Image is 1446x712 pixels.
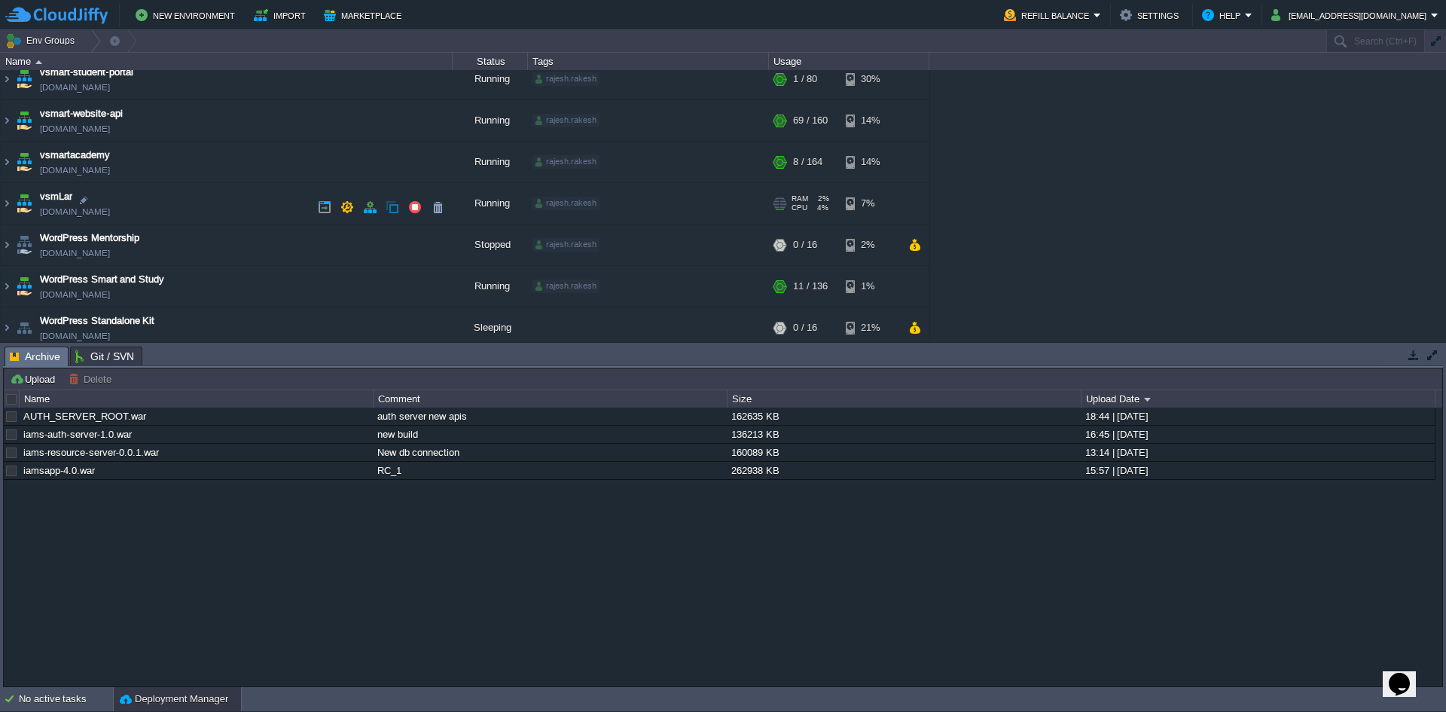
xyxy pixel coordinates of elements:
[846,187,895,228] div: 7%
[453,270,528,310] div: Running
[813,207,828,216] span: 4%
[14,228,35,269] img: AMDAwAAAACH5BAEAAAAALAAAAAABAAEAAAICRAEAOw==
[728,426,1080,443] div: 136213 KB
[136,6,239,24] button: New Environment
[40,110,123,125] a: vsmart-website-api
[846,104,895,145] div: 14%
[324,6,406,24] button: Marketplace
[792,198,808,207] span: RAM
[846,145,895,186] div: 14%
[793,104,828,145] div: 69 / 160
[1202,6,1245,24] button: Help
[1081,408,1434,425] div: 18:44 | [DATE]
[40,276,164,291] a: WordPress Smart and Study
[40,234,139,249] a: WordPress Mentorship
[14,270,35,310] img: AMDAwAAAACH5BAEAAAAALAAAAAABAAEAAAICRAEAOw==
[10,372,59,386] button: Upload
[374,444,726,461] div: New db connection
[792,207,807,216] span: CPU
[1081,426,1434,443] div: 16:45 | [DATE]
[453,104,528,145] div: Running
[10,347,60,366] span: Archive
[40,167,110,182] a: [DOMAIN_NAME]
[532,200,599,214] div: rajesh.rakesh
[1081,462,1434,479] div: 15:57 | [DATE]
[793,145,822,186] div: 8 / 164
[846,63,895,103] div: 30%
[40,84,110,99] a: [DOMAIN_NAME]
[846,270,895,310] div: 1%
[40,208,110,223] a: [DOMAIN_NAME]
[2,53,452,70] div: Name
[532,242,599,255] div: rajesh.rakesh
[532,283,599,297] div: rajesh.rakesh
[40,69,133,84] a: vsmart-student-portal
[1120,6,1183,24] button: Settings
[846,228,895,269] div: 2%
[793,63,817,103] div: 1 / 80
[728,444,1080,461] div: 160089 KB
[532,159,599,173] div: rajesh.rakesh
[532,76,599,90] div: rajesh.rakesh
[1,228,13,269] img: AMDAwAAAACH5BAEAAAAALAAAAAABAAEAAAICRAEAOw==
[453,145,528,186] div: Running
[453,228,528,269] div: Stopped
[793,270,828,310] div: 11 / 136
[254,6,310,24] button: Import
[770,53,929,70] div: Usage
[40,125,110,140] a: [DOMAIN_NAME]
[40,249,110,264] a: [DOMAIN_NAME]
[40,332,110,347] a: [DOMAIN_NAME]
[728,408,1080,425] div: 162635 KB
[453,53,527,70] div: Status
[120,692,228,707] button: Deployment Manager
[453,311,528,352] div: Sleeping
[453,63,528,103] div: Running
[1,311,13,352] img: AMDAwAAAACH5BAEAAAAALAAAAAABAAEAAAICRAEAOw==
[23,429,132,440] a: iams-auth-server-1.0.war
[40,193,72,208] a: vsmLar
[40,317,154,332] span: WordPress Standalone Kit
[374,426,726,443] div: new build
[19,687,113,711] div: No active tasks
[1,63,13,103] img: AMDAwAAAACH5BAEAAAAALAAAAAABAAEAAAICRAEAOw==
[14,104,35,145] img: AMDAwAAAACH5BAEAAAAALAAAAAABAAEAAAICRAEAOw==
[374,462,726,479] div: RC_1
[793,311,817,352] div: 0 / 16
[374,408,726,425] div: auth server new apis
[40,151,110,167] a: vsmartacademy
[40,291,110,306] a: [DOMAIN_NAME]
[5,6,108,25] img: CloudJiffy
[5,30,80,51] button: Env Groups
[69,372,116,386] button: Delete
[1,187,13,228] img: AMDAwAAAACH5BAEAAAAALAAAAAABAAEAAAICRAEAOw==
[1081,444,1434,461] div: 13:14 | [DATE]
[23,465,95,476] a: iamsapp-4.0.war
[75,347,134,365] span: Git / SVN
[23,411,146,422] a: AUTH_SERVER_ROOT.war
[532,118,599,131] div: rajesh.rakesh
[374,390,727,408] div: Comment
[1,104,13,145] img: AMDAwAAAACH5BAEAAAAALAAAAAABAAEAAAICRAEAOw==
[20,390,373,408] div: Name
[728,462,1080,479] div: 262938 KB
[728,390,1081,408] div: Size
[1,145,13,186] img: AMDAwAAAACH5BAEAAAAALAAAAAABAAEAAAICRAEAOw==
[14,311,35,352] img: AMDAwAAAACH5BAEAAAAALAAAAAABAAEAAAICRAEAOw==
[14,187,35,228] img: AMDAwAAAACH5BAEAAAAALAAAAAABAAEAAAICRAEAOw==
[529,53,768,70] div: Tags
[1082,390,1435,408] div: Upload Date
[35,60,42,64] img: AMDAwAAAACH5BAEAAAAALAAAAAABAAEAAAICRAEAOw==
[1,270,13,310] img: AMDAwAAAACH5BAEAAAAALAAAAAABAAEAAAICRAEAOw==
[793,228,817,269] div: 0 / 16
[14,145,35,186] img: AMDAwAAAACH5BAEAAAAALAAAAAABAAEAAAICRAEAOw==
[14,63,35,103] img: AMDAwAAAACH5BAEAAAAALAAAAAABAAEAAAICRAEAOw==
[814,198,829,207] span: 2%
[1271,6,1431,24] button: [EMAIL_ADDRESS][DOMAIN_NAME]
[23,447,159,458] a: iams-resource-server-0.0.1.war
